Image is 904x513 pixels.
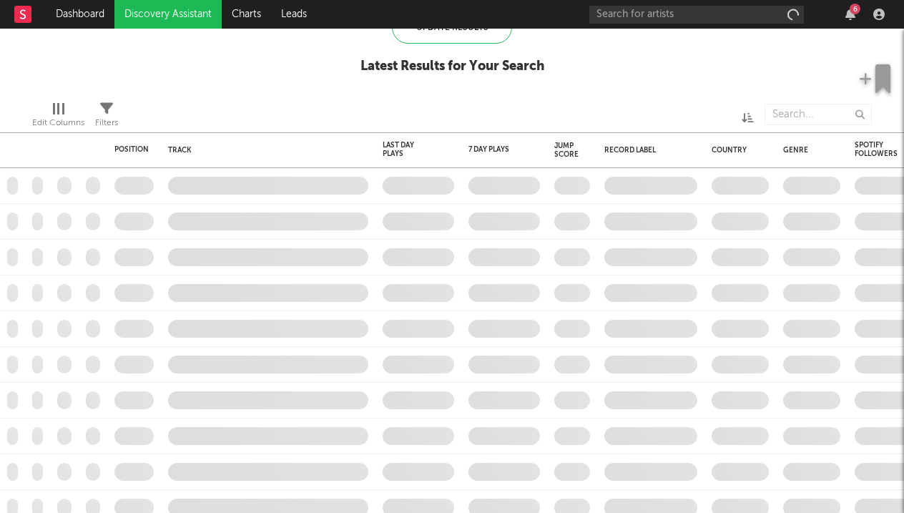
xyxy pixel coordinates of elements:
div: Position [114,145,149,154]
div: Country [712,146,762,155]
input: Search... [765,104,872,125]
div: Edit Columns [32,97,84,138]
div: Last Day Plays [383,141,433,158]
div: Genre [783,146,833,155]
div: 7 Day Plays [468,145,519,154]
div: Filters [95,97,118,138]
div: 6 [850,4,860,14]
div: Latest Results for Your Search [360,58,544,75]
div: Filters [95,114,118,132]
div: Track [168,146,361,155]
div: Jump Score [554,142,579,159]
input: Search for artists [589,6,804,24]
div: Record Label [604,146,690,155]
div: Edit Columns [32,114,84,132]
button: 6 [845,9,855,20]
